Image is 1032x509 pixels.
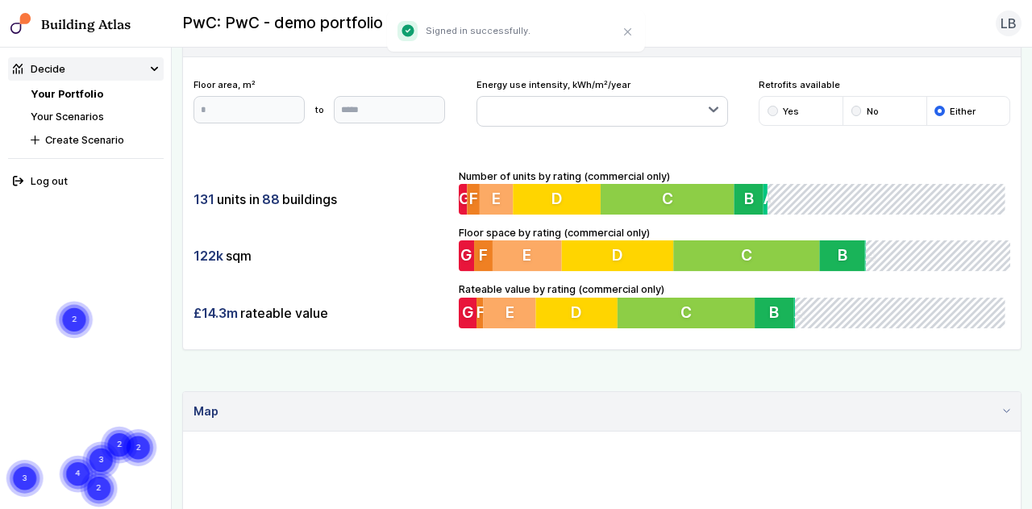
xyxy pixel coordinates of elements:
span: F [469,189,478,208]
button: LB [996,10,1022,36]
button: A [766,184,770,215]
button: B [758,298,797,328]
span: B [772,302,782,322]
span: G [460,246,472,265]
span: B [747,189,756,208]
button: C [673,240,819,271]
span: F [476,302,485,322]
div: Number of units by rating (commercial only) [459,169,1011,215]
span: 131 [193,190,214,208]
button: Close [618,22,639,43]
form: to [193,96,445,123]
span: C [683,302,694,322]
button: F [476,298,484,328]
span: F [479,246,488,265]
button: D [514,184,602,215]
span: E [522,246,531,265]
button: Create Scenario [26,128,164,152]
span: D [552,189,564,208]
span: LB [1001,14,1017,33]
span: £14.3m [193,304,238,322]
span: A [766,189,776,208]
button: C [601,184,736,215]
button: E [480,184,514,215]
span: C [741,246,752,265]
summary: Decide [8,57,164,81]
span: 122k [193,247,223,265]
span: E [506,302,514,322]
h2: PwC: PwC - demo portfolio [182,13,383,34]
button: B [820,240,865,271]
div: rateable value [193,298,448,328]
button: G [459,184,467,215]
div: units in buildings [193,184,448,215]
span: Retrofits available [759,78,1010,91]
span: A [797,302,808,322]
p: Signed in successfully. [426,24,531,37]
a: Your Portfolio [31,88,103,100]
span: E [492,189,501,208]
button: E [484,298,537,328]
div: Rateable value by rating (commercial only) [459,282,1011,328]
div: Energy use intensity, kWh/m²/year [476,78,728,127]
button: D [561,240,673,271]
span: D [572,302,583,322]
button: F [474,240,493,271]
a: Your Scenarios [31,111,104,123]
span: G [459,189,471,208]
button: D [536,298,618,328]
button: C [619,298,758,328]
span: 88 [262,190,280,208]
div: Floor area, m² [193,78,445,123]
div: Decide [13,61,65,77]
button: F [467,184,480,215]
span: C [664,189,675,208]
span: B [838,246,847,265]
button: E [493,240,562,271]
div: sqm [193,240,448,271]
img: main-0bbd2752.svg [10,13,31,34]
span: D [612,246,623,265]
button: G [459,298,476,328]
button: Log out [8,169,164,193]
button: G [459,240,474,271]
div: Floor space by rating (commercial only) [459,225,1011,272]
summary: Map [183,392,1021,432]
button: B [737,184,767,215]
span: G [461,302,473,322]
